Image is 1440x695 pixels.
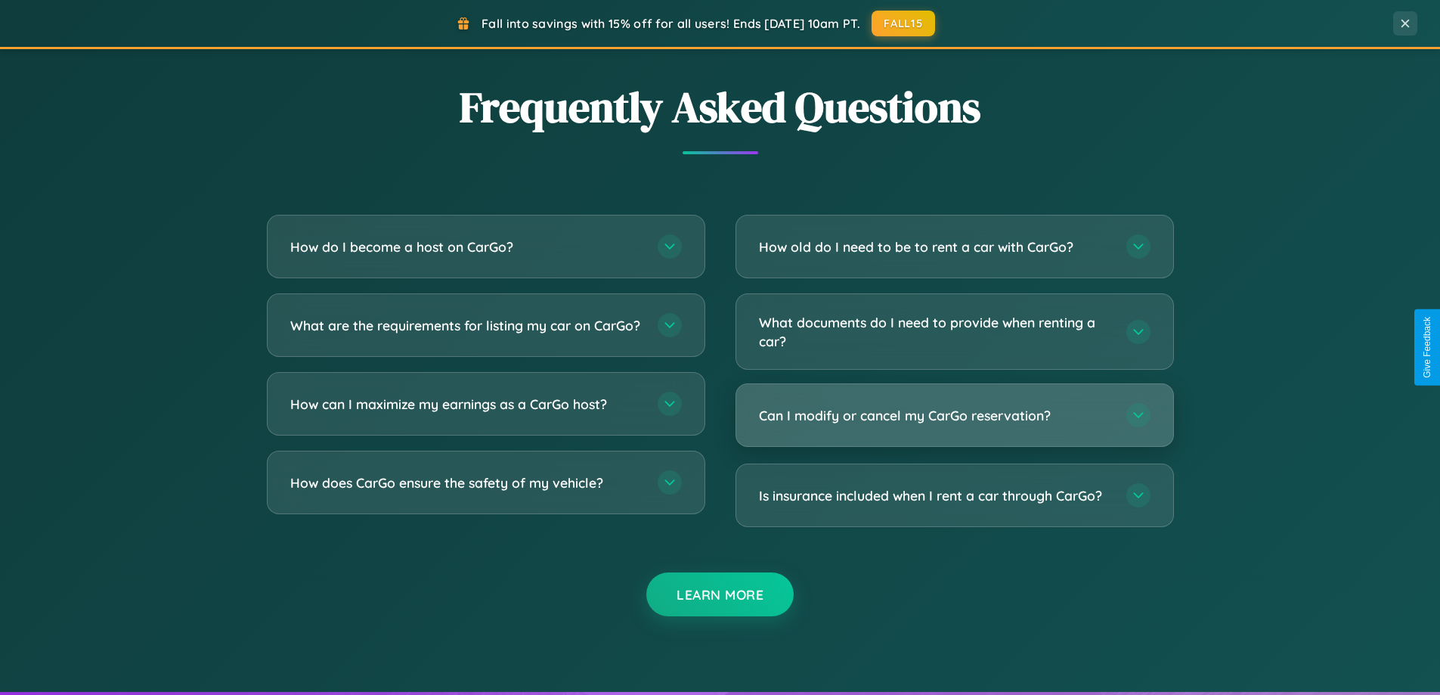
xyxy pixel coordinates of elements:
h3: What documents do I need to provide when renting a car? [759,313,1111,350]
h3: How can I maximize my earnings as a CarGo host? [290,395,643,414]
h3: Is insurance included when I rent a car through CarGo? [759,486,1111,505]
h3: How does CarGo ensure the safety of my vehicle? [290,473,643,492]
h2: Frequently Asked Questions [267,78,1174,136]
h3: How do I become a host on CarGo? [290,237,643,256]
button: Learn More [646,572,794,616]
h3: How old do I need to be to rent a car with CarGo? [759,237,1111,256]
h3: Can I modify or cancel my CarGo reservation? [759,406,1111,425]
span: Fall into savings with 15% off for all users! Ends [DATE] 10am PT. [482,16,860,31]
button: FALL15 [872,11,935,36]
h3: What are the requirements for listing my car on CarGo? [290,316,643,335]
div: Give Feedback [1422,317,1432,378]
